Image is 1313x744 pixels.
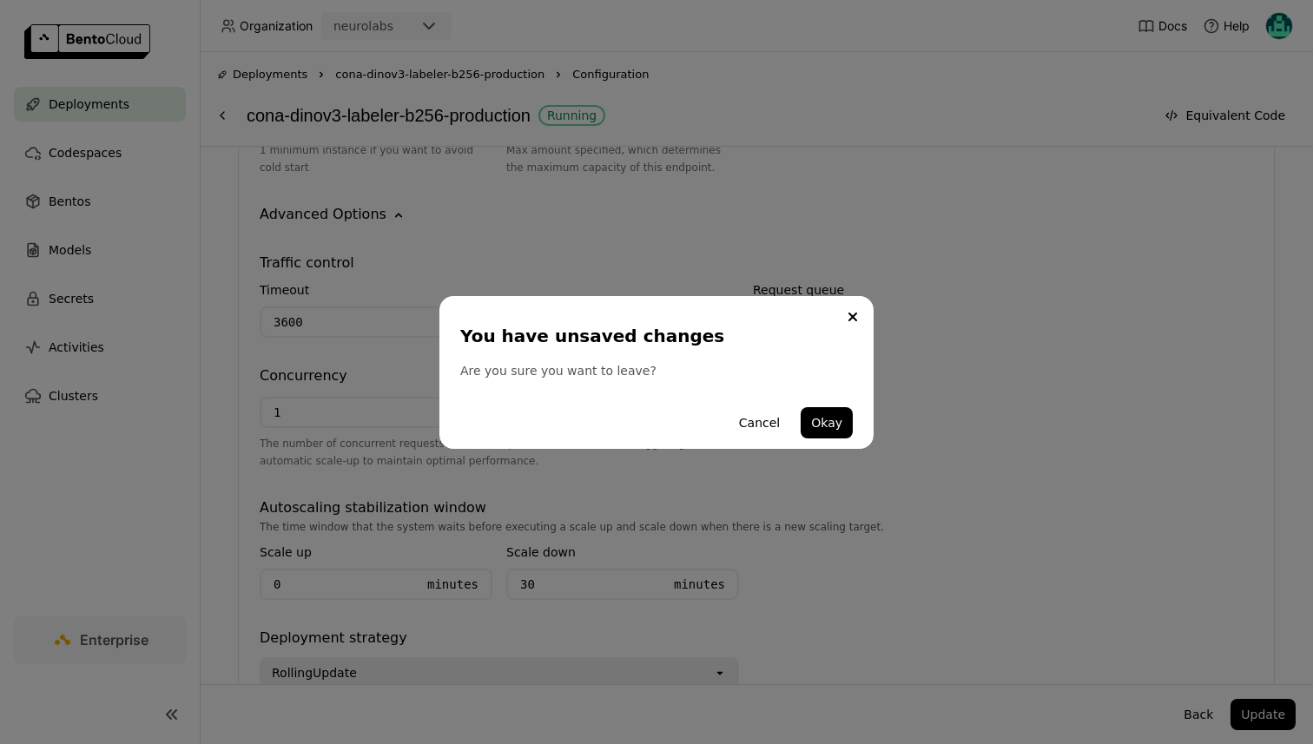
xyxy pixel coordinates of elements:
div: You have unsaved changes [460,324,846,348]
div: dialog [439,296,874,449]
button: Okay [801,407,853,438]
button: Cancel [729,407,790,438]
div: Are you sure you want to leave? [460,362,853,379]
button: Close [842,306,863,327]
